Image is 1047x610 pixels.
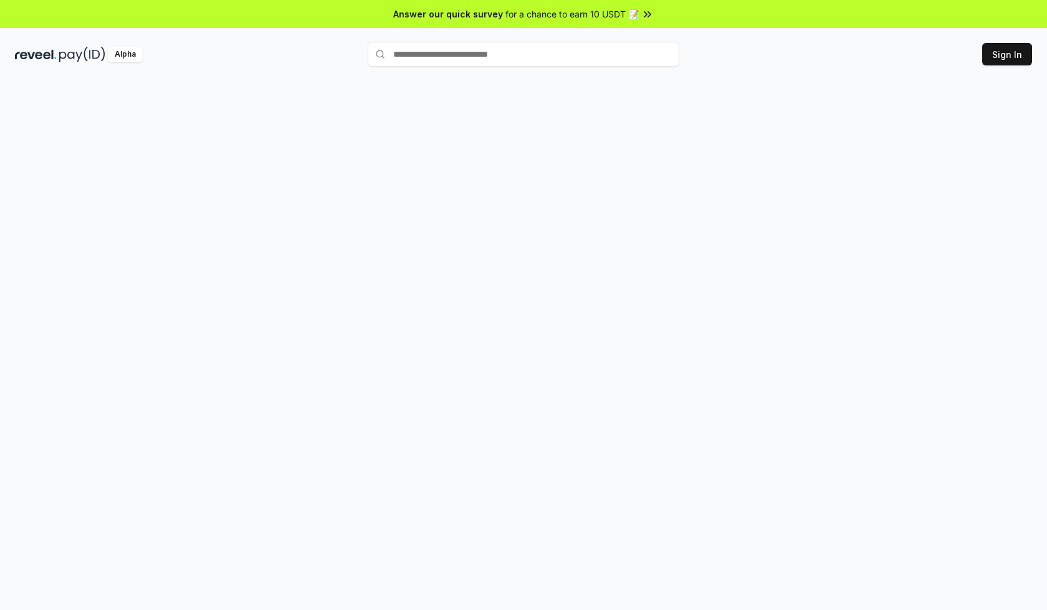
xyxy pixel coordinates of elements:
[393,7,503,21] span: Answer our quick survey
[59,47,105,62] img: pay_id
[108,47,143,62] div: Alpha
[15,47,57,62] img: reveel_dark
[982,43,1032,65] button: Sign In
[505,7,639,21] span: for a chance to earn 10 USDT 📝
